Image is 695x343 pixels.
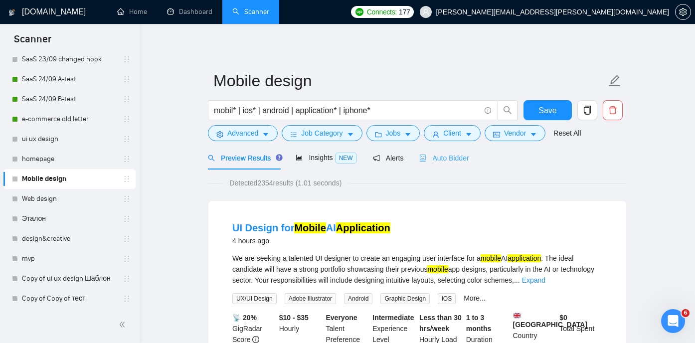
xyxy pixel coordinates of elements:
[419,314,462,333] b: Less than 30 hrs/week
[262,131,269,138] span: caret-down
[498,106,517,115] span: search
[22,69,117,89] a: SaaS 24/09 A-test
[399,6,410,17] span: 177
[682,309,690,317] span: 6
[419,155,426,162] span: robot
[208,125,278,141] button: settingAdvancedcaret-down
[553,128,581,139] a: Reset All
[123,155,131,163] span: holder
[227,128,258,139] span: Advanced
[523,100,572,120] button: Save
[294,222,326,233] mark: Mobile
[22,289,117,309] a: Copy of Copy of тест
[213,68,606,93] input: Scanner name...
[222,177,348,188] span: Detected 2354 results (1.01 seconds)
[578,106,597,115] span: copy
[22,169,117,189] a: Mobile design
[504,128,526,139] span: Vendor
[422,8,429,15] span: user
[22,89,117,109] a: SaaS 24/09 B-test
[22,269,117,289] a: Copy of ui ux design Шаблон
[661,309,685,333] iframe: Intercom live chat
[123,195,131,203] span: holder
[123,255,131,263] span: holder
[676,8,691,16] span: setting
[123,215,131,223] span: holder
[252,336,259,343] span: info-circle
[123,275,131,283] span: holder
[375,131,382,138] span: folder
[498,100,518,120] button: search
[372,314,414,322] b: Intermediate
[367,6,397,17] span: Connects:
[275,153,284,162] div: Tooltip anchor
[123,75,131,83] span: holder
[22,149,117,169] a: homepage
[290,131,297,138] span: bars
[373,154,404,162] span: Alerts
[279,314,309,322] b: $10 - $35
[123,235,131,243] span: holder
[123,115,131,123] span: holder
[530,131,537,138] span: caret-down
[285,293,336,304] span: Adobe Illustrator
[559,314,567,322] b: $ 0
[485,125,545,141] button: idcardVendorcaret-down
[335,153,357,164] span: NEW
[485,107,491,114] span: info-circle
[603,106,622,115] span: delete
[119,320,129,330] span: double-left
[167,7,212,16] a: dashboardDashboard
[443,128,461,139] span: Client
[608,74,621,87] span: edit
[419,154,469,162] span: Auto Bidder
[232,314,257,322] b: 📡 20%
[214,104,480,117] input: Search Freelance Jobs...
[465,131,472,138] span: caret-down
[117,7,147,16] a: homeHome
[22,129,117,149] a: ui ux design
[296,154,356,162] span: Insights
[232,253,602,286] div: We are seeking a talented UI designer to create an engaging user interface for a AI . The ideal c...
[404,131,411,138] span: caret-down
[123,95,131,103] span: holder
[347,131,354,138] span: caret-down
[123,295,131,303] span: holder
[216,131,223,138] span: setting
[464,294,486,302] a: More...
[296,154,303,161] span: area-chart
[282,125,362,141] button: barsJob Categorycaret-down
[301,128,343,139] span: Job Category
[344,293,372,304] span: Android
[675,8,691,16] a: setting
[514,276,520,284] span: ...
[675,4,691,20] button: setting
[8,4,15,20] img: logo
[538,104,556,117] span: Save
[427,265,448,273] mark: mobile
[513,312,588,329] b: [GEOGRAPHIC_DATA]
[336,222,390,233] mark: Application
[123,55,131,63] span: holder
[22,229,117,249] a: design&creative
[326,314,357,322] b: Everyone
[432,131,439,138] span: user
[123,135,131,143] span: holder
[466,314,492,333] b: 1 to 3 months
[577,100,597,120] button: copy
[22,109,117,129] a: e-commerce old letter
[232,222,390,233] a: UI Design forMobileAIApplication
[232,7,269,16] a: searchScanner
[6,32,59,53] span: Scanner
[232,293,277,304] span: UX/UI Design
[386,128,401,139] span: Jobs
[514,312,521,319] img: 🇬🇧
[366,125,420,141] button: folderJobscaret-down
[508,254,541,262] mark: application
[522,276,545,284] a: Expand
[424,125,481,141] button: userClientcaret-down
[22,249,117,269] a: mvp
[493,131,500,138] span: idcard
[603,100,623,120] button: delete
[373,155,380,162] span: notification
